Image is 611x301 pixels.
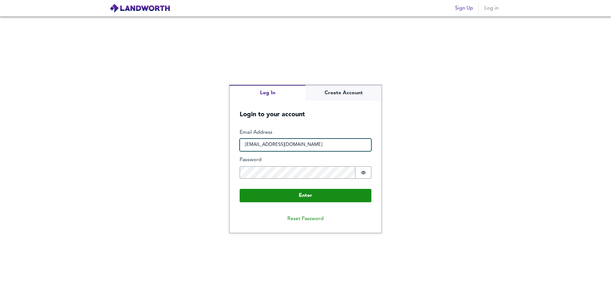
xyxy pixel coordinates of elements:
img: logo [109,4,170,13]
button: Sign Up [453,2,476,15]
button: Create Account [305,85,382,101]
span: Sign Up [455,4,473,13]
input: e.g. joe@bloggs.com [240,139,371,151]
label: Email Address [240,129,371,136]
h5: Login to your account [229,101,382,119]
button: Show password [355,166,371,179]
button: Log In [229,85,305,101]
label: Password [240,156,371,164]
button: Reset Password [282,212,329,225]
button: Log in [481,2,502,15]
span: Log in [484,4,499,13]
button: Enter [240,189,371,202]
